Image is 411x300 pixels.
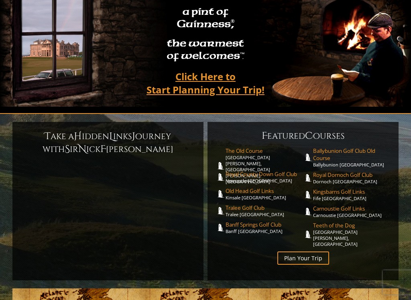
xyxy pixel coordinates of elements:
[262,130,267,142] span: F
[132,130,135,143] span: J
[277,251,329,265] a: Plan Your Trip
[313,147,391,168] a: Ballybunion Golf Club Old CourseBallybunion [GEOGRAPHIC_DATA]
[226,147,303,184] a: The Old Course[GEOGRAPHIC_DATA][PERSON_NAME], [GEOGRAPHIC_DATA][PERSON_NAME] [GEOGRAPHIC_DATA]
[305,130,313,142] span: C
[226,221,303,234] a: Banff Springs Golf ClubBanff [GEOGRAPHIC_DATA]
[226,147,303,154] span: The Old Course
[74,130,82,143] span: H
[216,130,391,142] h6: eatured ourses
[313,171,391,184] a: Royal Dornoch Golf ClubDornoch [GEOGRAPHIC_DATA]
[313,205,391,218] a: Carnoustie Golf LinksCarnoustie [GEOGRAPHIC_DATA]
[226,221,303,228] span: Banff Springs Golf Club
[78,143,86,156] span: N
[109,130,113,143] span: L
[313,222,391,229] span: Teeth of the Dog
[313,205,391,212] span: Carnoustie Golf Links
[100,143,106,156] span: F
[313,188,391,201] a: Kingsbarns Golf LinksFife [GEOGRAPHIC_DATA]
[45,130,51,143] span: T
[313,222,391,247] a: Teeth of the Dog[GEOGRAPHIC_DATA][PERSON_NAME], [GEOGRAPHIC_DATA]
[20,130,195,156] h6: ake a idden inks ourney with ir ick [PERSON_NAME]
[313,171,391,178] span: Royal Dornoch Golf Club
[226,204,303,211] span: Tralee Golf Club
[138,67,273,99] a: Click Here toStart Planning Your Trip!
[313,147,391,162] span: Ballybunion Golf Club Old Course
[313,188,391,195] span: Kingsbarns Golf Links
[226,187,303,201] a: Old Head Golf LinksKinsale [GEOGRAPHIC_DATA]
[226,170,303,184] a: Royal County Down Golf ClubNewcastle [GEOGRAPHIC_DATA]
[226,170,303,178] span: Royal County Down Golf Club
[65,143,70,156] span: S
[226,187,303,195] span: Old Head Golf Links
[226,204,303,217] a: Tralee Golf ClubTralee [GEOGRAPHIC_DATA]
